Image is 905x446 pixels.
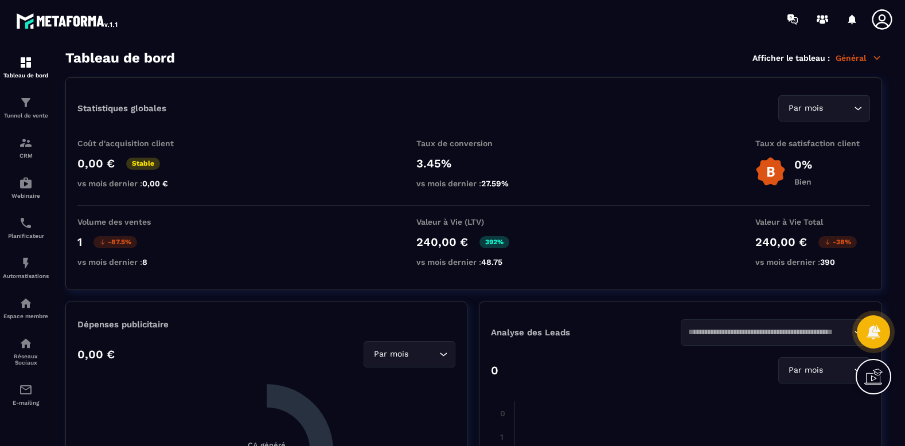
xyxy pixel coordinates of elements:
[19,216,33,230] img: scheduler
[778,357,870,384] div: Search for option
[93,236,137,248] p: -87.5%
[19,296,33,310] img: automations
[416,257,531,267] p: vs mois dernier :
[3,288,49,328] a: automationsautomationsEspace membre
[3,152,49,159] p: CRM
[19,136,33,150] img: formation
[3,400,49,406] p: E-mailing
[3,193,49,199] p: Webinaire
[491,363,498,377] p: 0
[416,139,531,148] p: Taux de conversion
[755,157,786,187] img: b-badge-o.b3b20ee6.svg
[142,257,147,267] span: 8
[3,353,49,366] p: Réseaux Sociaux
[500,409,505,418] tspan: 0
[142,179,168,188] span: 0,00 €
[836,53,882,63] p: Général
[786,102,825,115] span: Par mois
[416,157,531,170] p: 3.45%
[825,364,851,377] input: Search for option
[65,50,175,66] h3: Tableau de bord
[126,158,160,170] p: Stable
[3,273,49,279] p: Automatisations
[77,179,192,188] p: vs mois dernier :
[778,95,870,122] div: Search for option
[19,176,33,190] img: automations
[3,374,49,414] a: emailemailE-mailing
[364,341,455,367] div: Search for option
[794,177,812,186] p: Bien
[77,257,192,267] p: vs mois dernier :
[3,127,49,167] a: formationformationCRM
[19,383,33,397] img: email
[77,103,166,114] p: Statistiques globales
[681,319,871,346] div: Search for option
[820,257,835,267] span: 390
[3,47,49,87] a: formationformationTableau de bord
[77,157,115,170] p: 0,00 €
[755,139,870,148] p: Taux de satisfaction client
[3,313,49,319] p: Espace membre
[77,347,115,361] p: 0,00 €
[411,348,436,361] input: Search for option
[752,53,830,62] p: Afficher le tableau :
[416,235,468,249] p: 240,00 €
[77,139,192,148] p: Coût d'acquisition client
[755,257,870,267] p: vs mois dernier :
[3,208,49,248] a: schedulerschedulerPlanificateur
[16,10,119,31] img: logo
[19,56,33,69] img: formation
[77,235,82,249] p: 1
[786,364,825,377] span: Par mois
[479,236,509,248] p: 392%
[500,432,504,441] tspan: 1
[19,256,33,270] img: automations
[416,179,531,188] p: vs mois dernier :
[3,328,49,374] a: social-networksocial-networkRéseaux Sociaux
[416,217,531,226] p: Valeur à Vie (LTV)
[19,96,33,109] img: formation
[77,319,455,330] p: Dépenses publicitaire
[3,167,49,208] a: automationsautomationsWebinaire
[481,257,502,267] span: 48.75
[818,236,857,248] p: -38%
[371,348,411,361] span: Par mois
[3,72,49,79] p: Tableau de bord
[481,179,509,188] span: 27.59%
[3,112,49,119] p: Tunnel de vente
[19,337,33,350] img: social-network
[688,326,852,339] input: Search for option
[794,158,812,171] p: 0%
[77,217,192,226] p: Volume des ventes
[825,102,851,115] input: Search for option
[3,87,49,127] a: formationformationTunnel de vente
[755,235,807,249] p: 240,00 €
[755,217,870,226] p: Valeur à Vie Total
[3,233,49,239] p: Planificateur
[3,248,49,288] a: automationsautomationsAutomatisations
[491,327,681,338] p: Analyse des Leads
